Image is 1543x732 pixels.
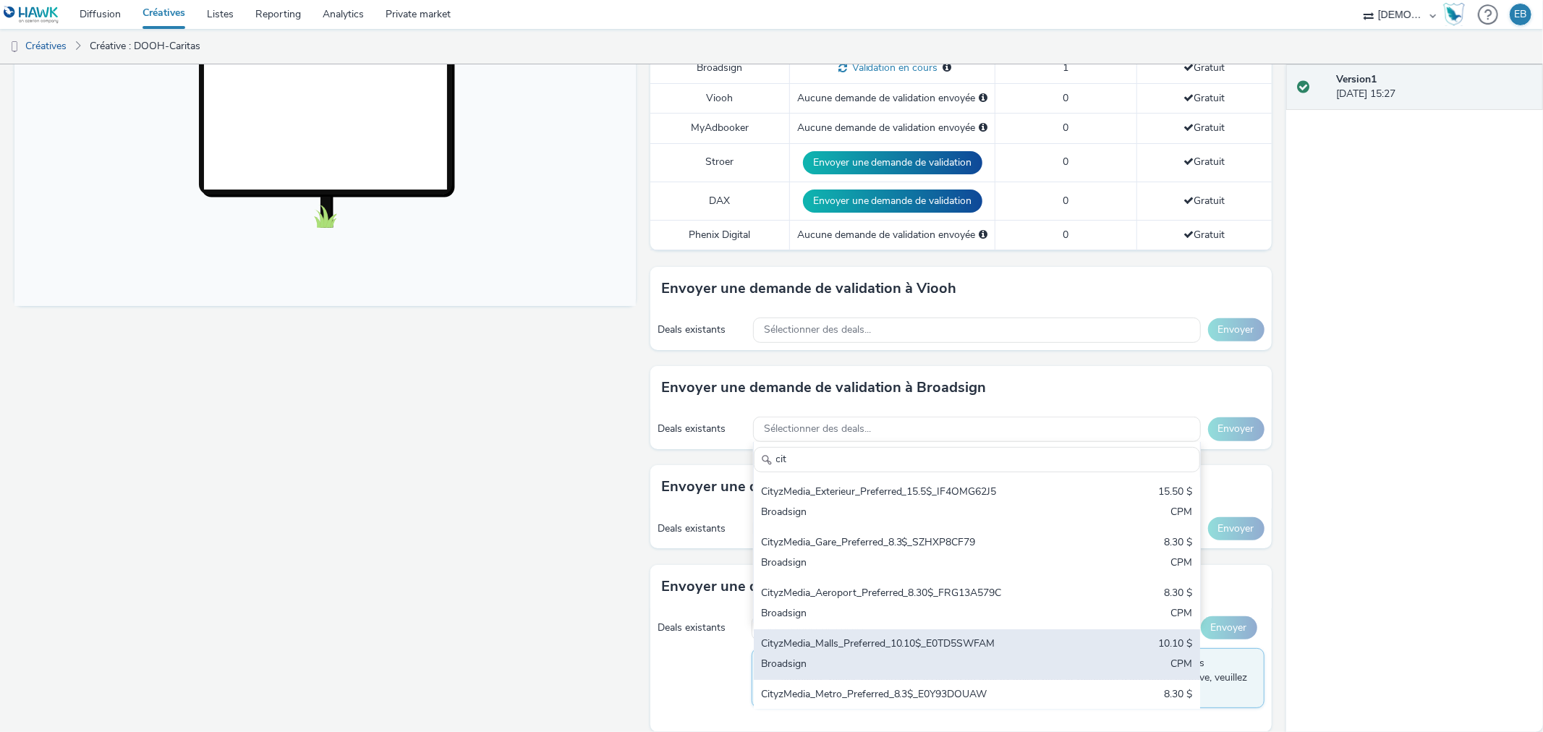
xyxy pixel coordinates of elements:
[979,91,987,106] div: Sélectionnez un deal ci-dessous et cliquez sur Envoyer pour envoyer une demande de validation à V...
[979,121,987,135] div: Sélectionnez un deal ci-dessous et cliquez sur Envoyer pour envoyer une demande de validation à M...
[761,687,1047,704] div: CityzMedia_Metro_Preferred_8.3$_E0Y93DOUAW
[1063,194,1069,208] span: 0
[650,83,790,113] td: Viooh
[797,228,987,242] div: Aucune demande de validation envoyée
[1201,616,1257,639] button: Envoyer
[1171,606,1193,623] div: CPM
[658,621,744,635] div: Deals existants
[1159,637,1193,653] div: 10.10 $
[658,422,746,436] div: Deals existants
[1063,61,1069,75] span: 1
[650,220,790,250] td: Phenix Digital
[761,556,1047,572] div: Broadsign
[1183,121,1225,135] span: Gratuit
[1443,3,1465,26] img: Hawk Academy
[1063,121,1069,135] span: 0
[650,182,790,220] td: DAX
[761,485,1047,501] div: CityzMedia_Exterieur_Preferred_15.5$_IF4OMG62J5
[650,143,790,182] td: Stroer
[1165,687,1193,704] div: 8.30 $
[761,657,1047,673] div: Broadsign
[979,228,987,242] div: Sélectionnez un deal ci-dessous et cliquez sur Envoyer pour envoyer une demande de validation à P...
[1336,72,1531,102] div: [DATE] 15:27
[1063,228,1069,242] span: 0
[650,114,790,143] td: MyAdbooker
[761,606,1047,623] div: Broadsign
[1063,91,1069,105] span: 0
[661,576,1010,597] h3: Envoyer une demande de validation à Phenix Digital
[754,447,1200,472] input: Search......
[803,190,982,213] button: Envoyer une demande de validation
[1171,556,1193,572] div: CPM
[1336,72,1377,86] strong: Version 1
[847,61,938,75] span: Validation en cours
[661,476,1004,498] h3: Envoyer une demande de validation à MyAdbooker
[765,423,872,435] span: Sélectionner des deals...
[1208,517,1264,540] button: Envoyer
[761,535,1047,552] div: CityzMedia_Gare_Preferred_8.3$_SZHXP8CF79
[1183,91,1225,105] span: Gratuit
[1171,657,1193,673] div: CPM
[658,323,746,337] div: Deals existants
[7,40,22,54] img: dooh
[1183,228,1225,242] span: Gratuit
[82,29,208,64] a: Créative : DOOH-Caritas
[1208,417,1264,441] button: Envoyer
[1159,485,1193,501] div: 15.50 $
[650,53,790,83] td: Broadsign
[797,121,987,135] div: Aucune demande de validation envoyée
[661,278,956,299] h3: Envoyer une demande de validation à Viooh
[1063,155,1069,169] span: 0
[1165,586,1193,603] div: 8.30 $
[1183,194,1225,208] span: Gratuit
[4,6,59,24] img: undefined Logo
[1171,707,1193,724] div: CPM
[803,151,982,174] button: Envoyer une demande de validation
[761,505,1047,522] div: Broadsign
[1515,4,1527,25] div: EB
[761,586,1047,603] div: CityzMedia_Aeroport_Preferred_8.30$_FRG13A579C
[658,522,746,536] div: Deals existants
[1171,505,1193,522] div: CPM
[1208,318,1264,341] button: Envoyer
[1443,3,1471,26] a: Hawk Academy
[765,324,872,336] span: Sélectionner des deals...
[1183,61,1225,75] span: Gratuit
[1183,155,1225,169] span: Gratuit
[242,45,378,288] img: Advertisement preview
[1165,535,1193,552] div: 8.30 $
[661,377,986,399] h3: Envoyer une demande de validation à Broadsign
[761,637,1047,653] div: CityzMedia_Malls_Preferred_10.10$_E0TD5SWFAM
[761,707,1047,724] div: Broadsign
[797,91,987,106] div: Aucune demande de validation envoyée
